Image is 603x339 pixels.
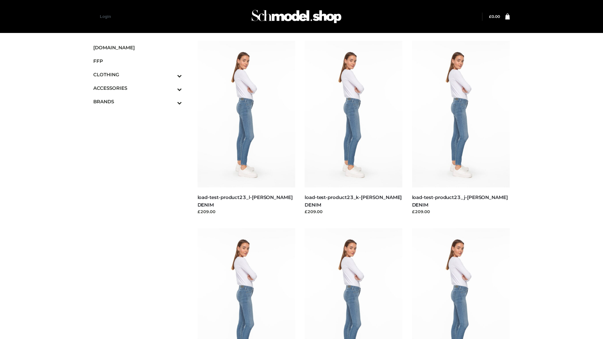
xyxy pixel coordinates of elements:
[305,208,403,215] div: £209.00
[198,194,293,207] a: load-test-product23_l-[PERSON_NAME] DENIM
[93,84,182,92] span: ACCESSORIES
[489,14,500,19] a: £0.00
[93,95,182,108] a: BRANDSToggle Submenu
[249,4,344,29] img: Schmodel Admin 964
[412,194,508,207] a: load-test-product23_j-[PERSON_NAME] DENIM
[93,81,182,95] a: ACCESSORIESToggle Submenu
[93,41,182,54] a: [DOMAIN_NAME]
[93,57,182,65] span: FFP
[160,68,182,81] button: Toggle Submenu
[198,208,296,215] div: £209.00
[489,14,492,19] span: £
[489,14,500,19] bdi: 0.00
[160,95,182,108] button: Toggle Submenu
[93,71,182,78] span: CLOTHING
[93,44,182,51] span: [DOMAIN_NAME]
[93,68,182,81] a: CLOTHINGToggle Submenu
[412,208,510,215] div: £209.00
[93,54,182,68] a: FFP
[100,14,111,19] a: Login
[305,194,402,207] a: load-test-product23_k-[PERSON_NAME] DENIM
[160,81,182,95] button: Toggle Submenu
[93,98,182,105] span: BRANDS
